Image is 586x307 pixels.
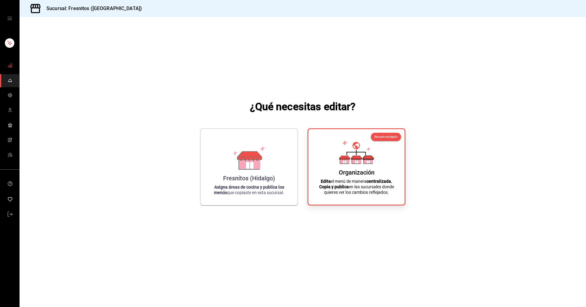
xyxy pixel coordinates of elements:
strong: Copia y publica [319,184,349,189]
button: open drawer [7,16,12,21]
p: que copiaste en esta sucursal. [208,184,290,195]
strong: Asigna áreas de cocina y publica los menús [214,185,284,195]
strong: Edita [321,179,331,184]
div: Organización [339,169,374,176]
span: Recomendado [374,135,397,139]
div: Fresnitos (Hidalgo) [223,175,275,182]
p: el menú de manera en las sucursales donde quieres ver los cambios reflejados. [316,179,397,195]
strong: centralizada. [367,179,392,184]
h1: ¿Qué necesitas editar? [250,99,356,114]
h3: Sucursal: Fresnitos ([GEOGRAPHIC_DATA]) [42,5,142,12]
